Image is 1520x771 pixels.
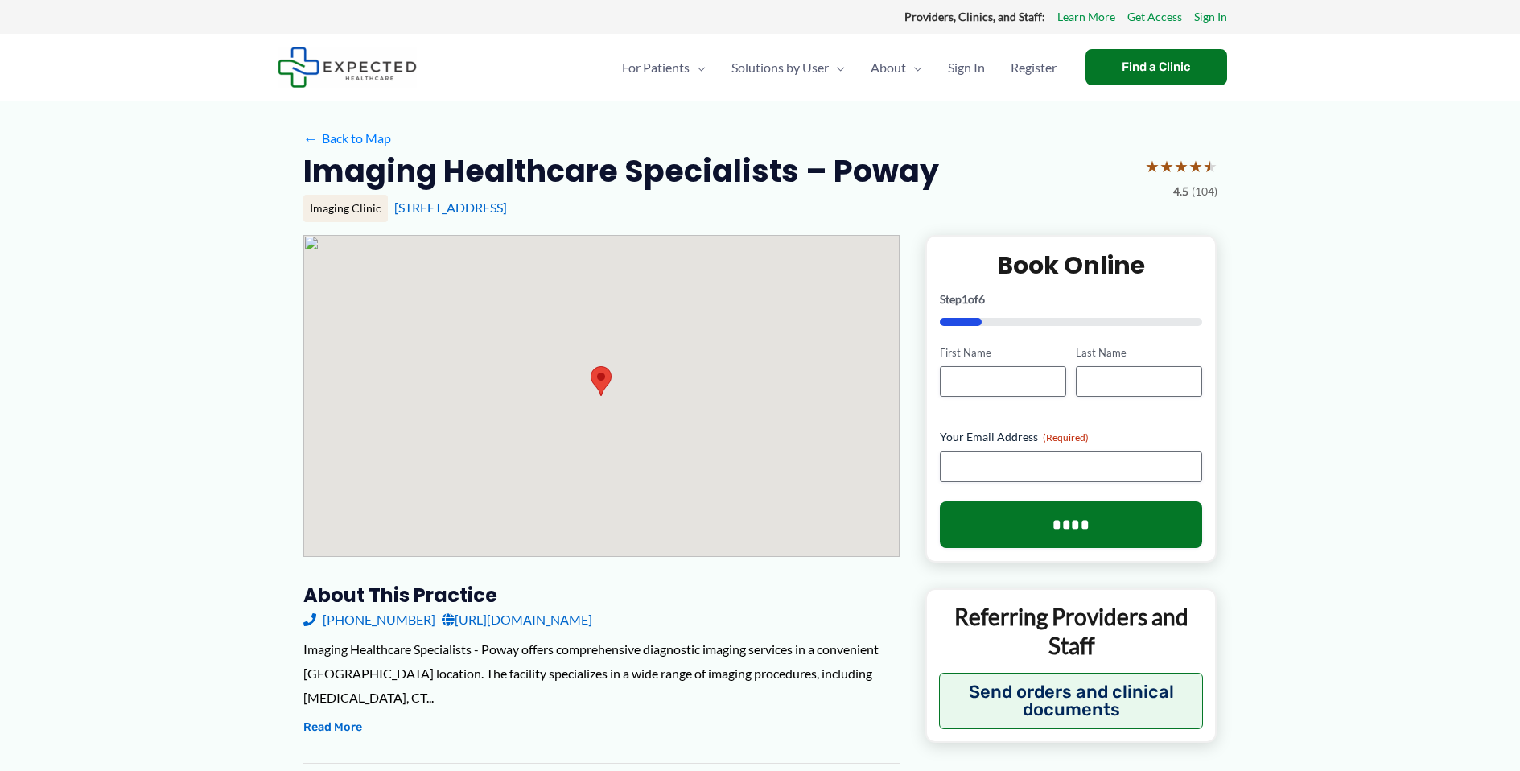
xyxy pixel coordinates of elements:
[442,608,592,632] a: [URL][DOMAIN_NAME]
[935,39,998,96] a: Sign In
[394,200,507,215] a: [STREET_ADDRESS]
[303,130,319,146] span: ←
[940,345,1066,361] label: First Name
[962,292,968,306] span: 1
[622,39,690,96] span: For Patients
[948,39,985,96] span: Sign In
[1174,151,1188,181] span: ★
[690,39,706,96] span: Menu Toggle
[829,39,845,96] span: Menu Toggle
[303,126,391,150] a: ←Back to Map
[1011,39,1057,96] span: Register
[940,294,1203,305] p: Step of
[1188,151,1203,181] span: ★
[303,195,388,222] div: Imaging Clinic
[940,249,1203,281] h2: Book Online
[609,39,719,96] a: For PatientsMenu Toggle
[1127,6,1182,27] a: Get Access
[871,39,906,96] span: About
[1192,181,1217,202] span: (104)
[1194,6,1227,27] a: Sign In
[998,39,1069,96] a: Register
[303,608,435,632] a: [PHONE_NUMBER]
[939,602,1204,661] p: Referring Providers and Staff
[978,292,985,306] span: 6
[1203,151,1217,181] span: ★
[303,637,900,709] div: Imaging Healthcare Specialists - Poway offers comprehensive diagnostic imaging services in a conv...
[303,151,939,191] h2: Imaging Healthcare Specialists – Poway
[1160,151,1174,181] span: ★
[1076,345,1202,361] label: Last Name
[1043,431,1089,443] span: (Required)
[904,10,1045,23] strong: Providers, Clinics, and Staff:
[906,39,922,96] span: Menu Toggle
[1057,6,1115,27] a: Learn More
[858,39,935,96] a: AboutMenu Toggle
[940,429,1203,445] label: Your Email Address
[939,673,1204,729] button: Send orders and clinical documents
[719,39,858,96] a: Solutions by UserMenu Toggle
[1173,181,1188,202] span: 4.5
[1145,151,1160,181] span: ★
[1085,49,1227,85] a: Find a Clinic
[278,47,417,88] img: Expected Healthcare Logo - side, dark font, small
[731,39,829,96] span: Solutions by User
[303,583,900,608] h3: About this practice
[609,39,1069,96] nav: Primary Site Navigation
[303,718,362,737] button: Read More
